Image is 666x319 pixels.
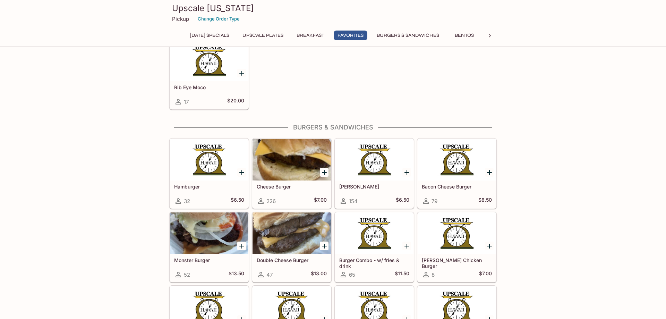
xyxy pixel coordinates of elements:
[432,271,435,278] span: 8
[227,98,244,106] h5: $20.00
[172,3,494,14] h3: Upscale [US_STATE]
[170,212,249,282] a: Monster Burger52$13.50
[432,198,437,204] span: 79
[349,271,355,278] span: 65
[402,168,411,177] button: Add Teri Burger
[335,139,413,181] div: Teri Burger
[485,242,494,250] button: Add Teri Chicken Burger
[257,257,327,263] h5: Double Cheese Burger
[170,212,248,254] div: Monster Burger
[402,242,411,250] button: Add Burger Combo - w/ fries & drink
[237,69,246,77] button: Add Rib Eye Moco
[184,271,190,278] span: 52
[339,257,409,269] h5: Burger Combo - w/ fries & drink
[417,212,496,282] a: [PERSON_NAME] Chicken Burger8$7.00
[417,138,496,209] a: Bacon Cheese Burger79$8.50
[396,197,409,205] h5: $6.50
[293,31,328,40] button: Breakfast
[266,198,276,204] span: 226
[335,212,414,282] a: Burger Combo - w/ fries & drink65$11.50
[170,40,248,81] div: Rib Eye Moco
[335,212,413,254] div: Burger Combo - w/ fries & drink
[266,271,273,278] span: 47
[239,31,287,40] button: UPSCALE Plates
[395,270,409,279] h5: $11.50
[174,84,244,90] h5: Rib Eye Moco
[184,198,190,204] span: 32
[335,138,414,209] a: [PERSON_NAME]154$6.50
[172,16,189,22] p: Pickup
[186,31,233,40] button: [DATE] Specials
[373,31,443,40] button: Burgers & Sandwiches
[170,39,249,109] a: Rib Eye Moco17$20.00
[253,212,331,254] div: Double Cheese Burger
[320,242,328,250] button: Add Double Cheese Burger
[169,124,497,131] h4: Burgers & Sandwiches
[257,184,327,190] h5: Cheese Burger
[422,257,492,269] h5: [PERSON_NAME] Chicken Burger
[418,139,496,181] div: Bacon Cheese Burger
[237,168,246,177] button: Add Hamburger
[170,138,249,209] a: Hamburger32$6.50
[231,197,244,205] h5: $6.50
[479,270,492,279] h5: $7.00
[252,138,331,209] a: Cheese Burger226$7.00
[314,197,327,205] h5: $7.00
[478,197,492,205] h5: $8.50
[320,168,328,177] button: Add Cheese Burger
[485,168,494,177] button: Add Bacon Cheese Burger
[237,242,246,250] button: Add Monster Burger
[174,184,244,190] h5: Hamburger
[334,31,367,40] button: Favorites
[449,31,480,40] button: Bentos
[174,257,244,263] h5: Monster Burger
[311,270,327,279] h5: $13.00
[195,14,243,24] button: Change Order Type
[349,198,358,204] span: 154
[252,212,331,282] a: Double Cheese Burger47$13.00
[339,184,409,190] h5: [PERSON_NAME]
[184,99,189,105] span: 17
[170,139,248,181] div: Hamburger
[422,184,492,190] h5: Bacon Cheese Burger
[418,212,496,254] div: Teri Chicken Burger
[229,270,244,279] h5: $13.50
[253,139,331,181] div: Cheese Burger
